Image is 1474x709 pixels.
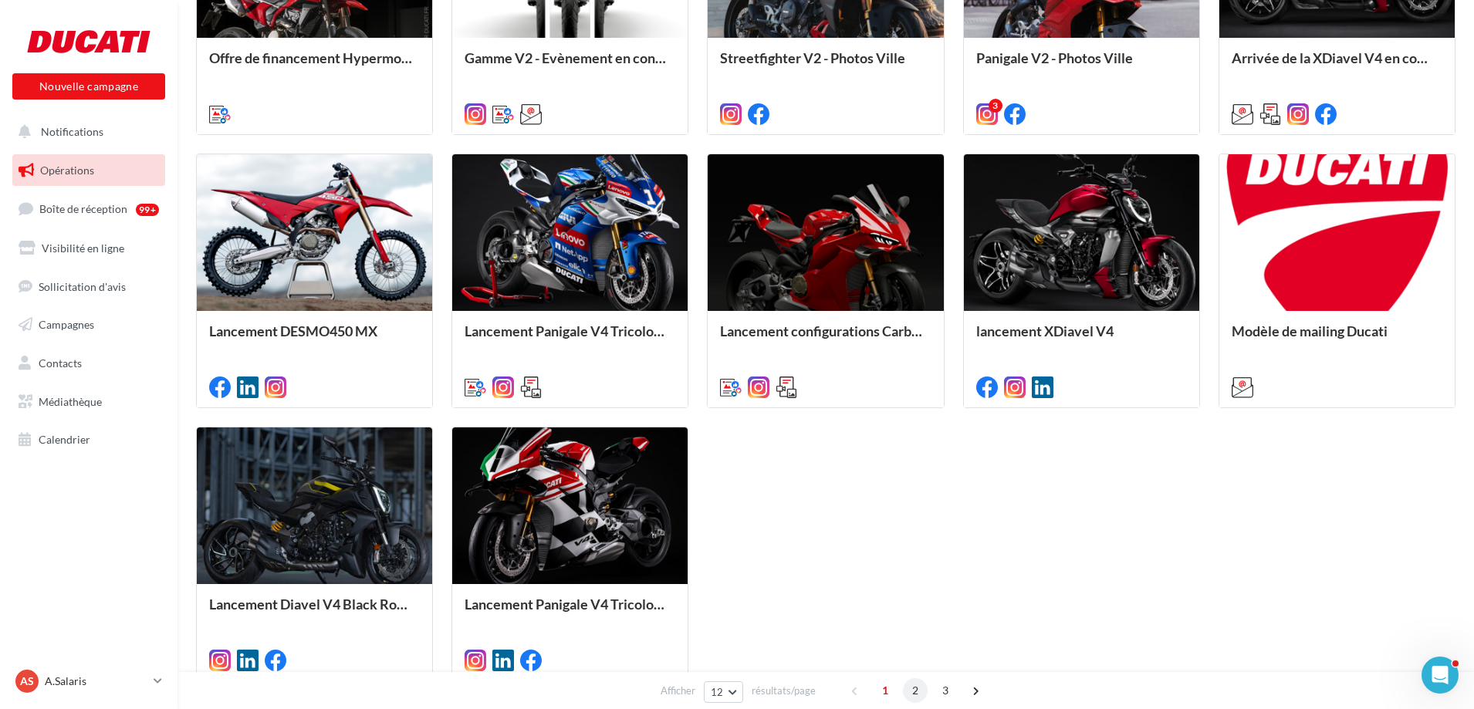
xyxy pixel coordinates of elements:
p: A.Salaris [45,674,147,689]
a: Médiathèque [9,386,168,418]
span: AS [20,674,34,689]
div: Lancement Panigale V4 Tricolore Italia MY25 [465,323,675,354]
span: Afficher [661,684,695,698]
a: Campagnes [9,309,168,341]
iframe: Intercom live chat [1422,657,1459,694]
button: Notifications [9,116,162,148]
div: Lancement Diavel V4 Black Roadster Livery [209,596,420,627]
a: Contacts [9,347,168,380]
div: Lancement DESMO450 MX [209,323,420,354]
span: 2 [903,678,928,703]
span: Contacts [39,356,82,370]
a: Opérations [9,154,168,187]
div: lancement XDiavel V4 [976,323,1187,354]
span: résultats/page [752,684,816,698]
span: Calendrier [39,433,90,446]
div: Offre de financement Hypermotard 698 Mono [209,50,420,81]
div: Lancement configurations Carbone et Carbone Pro pour la Panigale V4 [720,323,931,354]
div: Modèle de mailing Ducati [1232,323,1442,354]
button: Nouvelle campagne [12,73,165,100]
div: Arrivée de la XDiavel V4 en concession [1232,50,1442,81]
span: Opérations [40,164,94,177]
div: 99+ [136,204,159,216]
a: Boîte de réception99+ [9,192,168,225]
div: Panigale V2 - Photos Ville [976,50,1187,81]
span: Visibilité en ligne [42,241,124,255]
a: Visibilité en ligne [9,232,168,265]
span: 3 [933,678,958,703]
a: Calendrier [9,424,168,456]
div: Gamme V2 - Evènement en concession [465,50,675,81]
span: Médiathèque [39,395,102,408]
div: 3 [989,99,1002,113]
div: Lancement Panigale V4 Tricolore MY25 [465,596,675,627]
button: 12 [704,681,743,703]
a: AS A.Salaris [12,667,165,696]
span: Notifications [41,125,103,138]
span: 12 [711,686,724,698]
span: 1 [873,678,898,703]
span: Boîte de réception [39,202,127,215]
a: Sollicitation d'avis [9,271,168,303]
div: Streetfighter V2 - Photos Ville [720,50,931,81]
span: Campagnes [39,318,94,331]
span: Sollicitation d'avis [39,279,126,292]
